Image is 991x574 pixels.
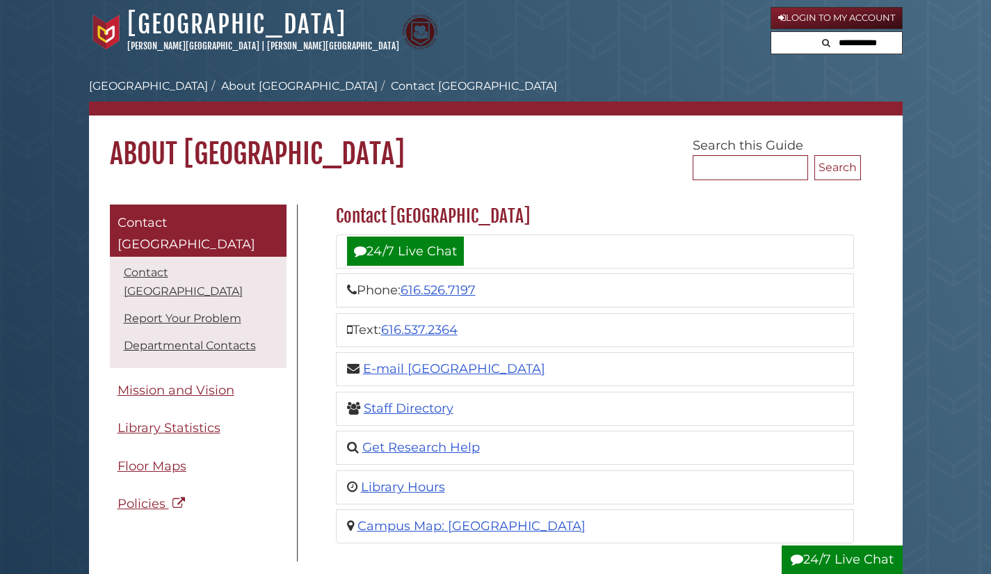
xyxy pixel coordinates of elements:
a: Back to Top [954,262,988,277]
span: | [261,40,265,51]
h1: About [GEOGRAPHIC_DATA] [89,115,903,171]
a: Report Your Problem [124,312,241,325]
button: 24/7 Live Chat [782,545,903,574]
a: E-mail [GEOGRAPHIC_DATA] [363,361,545,376]
div: Guide Pages [110,205,287,527]
a: 616.537.2364 [381,322,458,337]
a: [PERSON_NAME][GEOGRAPHIC_DATA] [267,40,399,51]
a: Policies [110,488,287,520]
a: Staff Directory [364,401,453,416]
img: Calvin Theological Seminary [403,15,437,49]
button: Search [814,155,861,180]
img: Calvin University [89,15,124,49]
nav: breadcrumb [89,78,903,115]
i: Search [822,38,830,47]
a: Campus Map: [GEOGRAPHIC_DATA] [357,518,586,534]
a: 24/7 Live Chat [347,237,464,266]
a: Departmental Contacts [124,339,256,352]
button: Search [818,32,835,51]
a: [GEOGRAPHIC_DATA] [89,79,208,93]
li: Text: [336,313,854,347]
h2: Contact [GEOGRAPHIC_DATA] [329,205,861,228]
li: Phone: [336,273,854,308]
a: Library Hours [361,479,445,495]
a: [PERSON_NAME][GEOGRAPHIC_DATA] [127,40,259,51]
a: 616.526.7197 [401,282,476,298]
a: Get Research Help [362,440,480,455]
a: Library Statistics [110,413,287,444]
span: Library Statistics [118,420,220,436]
span: Contact [GEOGRAPHIC_DATA] [118,215,255,253]
a: Contact [GEOGRAPHIC_DATA] [124,266,243,298]
a: Floor Maps [110,451,287,482]
a: About [GEOGRAPHIC_DATA] [221,79,378,93]
a: Contact [GEOGRAPHIC_DATA] [110,205,287,257]
span: Floor Maps [118,459,186,474]
a: Mission and Vision [110,375,287,406]
a: [GEOGRAPHIC_DATA] [127,9,346,40]
span: Policies [118,496,166,511]
li: Contact [GEOGRAPHIC_DATA] [378,78,557,95]
a: Login to My Account [771,7,903,29]
span: Mission and Vision [118,383,234,398]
